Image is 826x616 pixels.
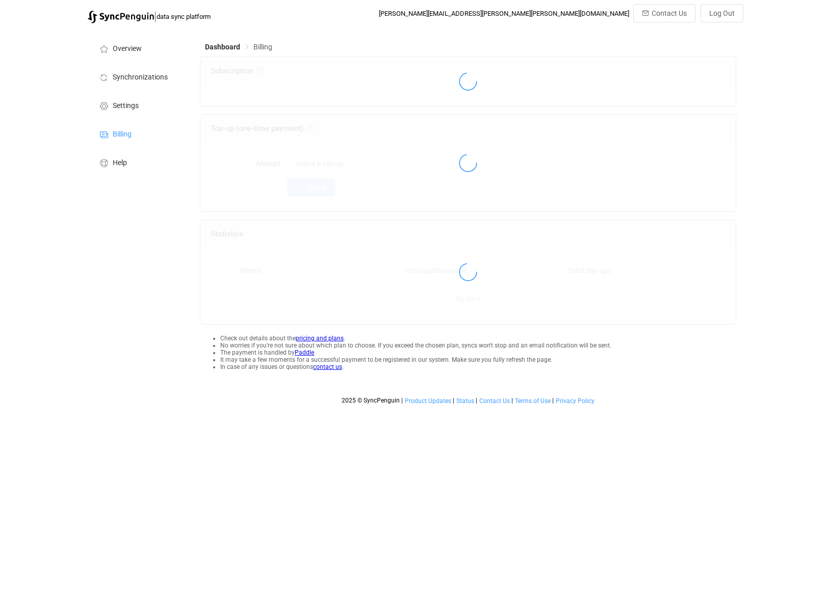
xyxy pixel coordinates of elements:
li: It may take a few moments for a successful payment to be registered in our system. Make sure you ... [220,356,736,363]
a: pricing and plans [296,335,344,342]
span: Terms of Use [515,397,551,405]
a: Paddle [295,349,314,356]
span: | [453,397,454,404]
span: | [476,397,477,404]
span: Settings [113,102,139,110]
li: In case of any issues or questions . [220,363,736,370]
a: Overview [88,34,190,62]
a: Billing [88,119,190,148]
a: Terms of Use [514,397,551,405]
span: Billing [253,43,272,51]
a: Privacy Policy [555,397,595,405]
button: Log Out [701,4,743,22]
img: syncpenguin.svg [88,11,154,23]
span: Overview [113,45,142,53]
div: Breadcrumb [205,43,272,50]
span: | [552,397,554,404]
button: Contact Us [633,4,695,22]
a: Synchronizations [88,62,190,91]
span: Status [456,397,474,405]
span: Contact Us [652,9,687,17]
span: Privacy Policy [556,397,595,405]
li: Check out details about the . [220,335,736,342]
li: No worries if you're not sure about which plan to choose. If you exceed the chosen plan, syncs wo... [220,342,736,349]
span: Log Out [709,9,735,17]
span: | [401,397,403,404]
span: Billing [113,130,132,139]
a: Status [456,397,475,405]
li: The payment is handled by . [220,349,736,356]
a: Settings [88,91,190,119]
a: contact us [313,363,342,370]
span: Synchronizations [113,73,168,82]
span: Product Updates [405,397,451,405]
span: | [154,9,157,23]
a: Product Updates [404,397,452,405]
span: 2025 © SyncPenguin [342,397,400,404]
div: [PERSON_NAME][EMAIL_ADDRESS][PERSON_NAME][PERSON_NAME][DOMAIN_NAME] [379,10,629,17]
a: Contact Us [479,397,510,405]
span: data sync platform [157,13,211,20]
span: Help [113,159,127,167]
a: Help [88,148,190,176]
span: | [511,397,513,404]
span: Dashboard [205,43,240,51]
a: |data sync platform [88,9,211,23]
